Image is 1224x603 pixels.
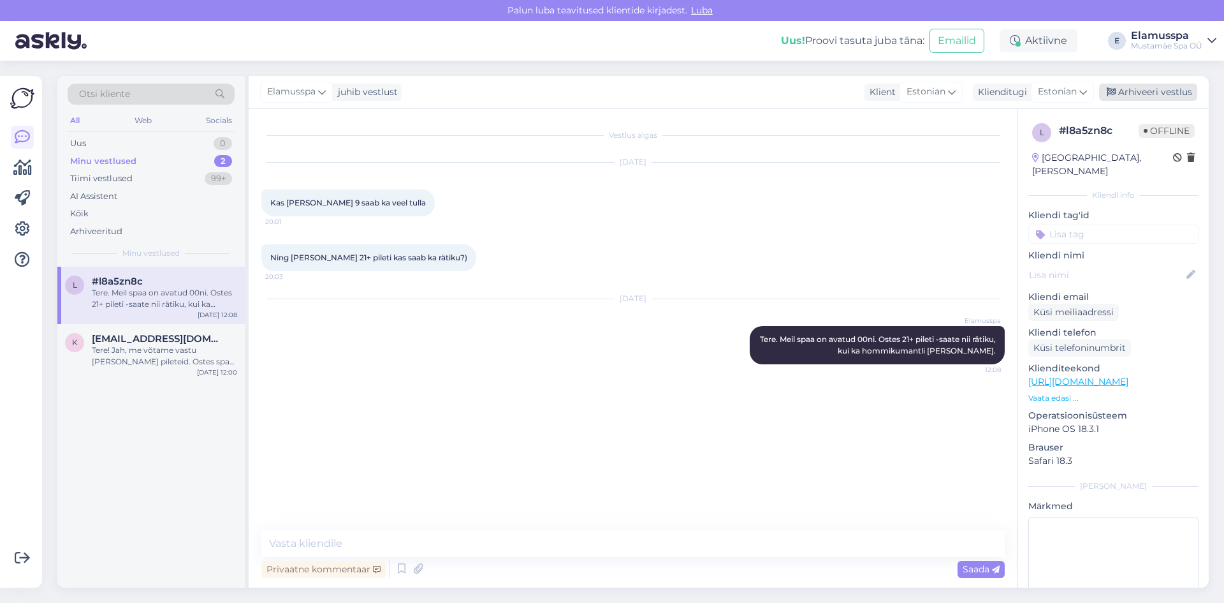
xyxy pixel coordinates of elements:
span: l [73,280,77,290]
div: [PERSON_NAME] [1028,480,1198,492]
span: 20:03 [265,272,313,281]
span: khaycrodriguez@gmail.com [92,333,224,345]
div: Uus [70,137,86,150]
p: Brauser [1028,441,1198,454]
div: Socials [203,112,235,129]
div: Kliendi info [1028,190,1198,201]
div: Web [132,112,154,129]
span: Otsi kliente [79,87,130,101]
span: 12:08 [953,365,1001,375]
div: Kõik [70,207,89,220]
span: Tere. Meil spaa on avatud 00ni. Ostes 21+ pileti -saate nii rätiku, kui ka hommikumantli [PERSON_... [760,334,998,355]
div: Küsi meiliaadressi [1028,304,1119,321]
div: [GEOGRAPHIC_DATA], [PERSON_NAME] [1032,151,1173,178]
span: Ning [PERSON_NAME] 21+ pileti kas saab ka rätiku?) [270,253,467,262]
div: Klienditugi [973,86,1027,99]
div: Tere. Meil spaa on avatud 00ni. Ostes 21+ pileti -saate nii rätiku, kui ka hommikumantli [PERSON_... [92,287,237,310]
div: Privaatne kommentaar [261,561,386,578]
a: ElamusspaMustamäe Spa OÜ [1131,31,1216,51]
div: Tiimi vestlused [70,172,133,185]
span: Kas [PERSON_NAME] 9 saab ka veel tulla [270,198,426,207]
input: Lisa tag [1028,225,1198,244]
div: E [1108,32,1126,50]
div: Mustamäe Spa OÜ [1131,41,1202,51]
span: Elamusspa [267,85,316,99]
img: Askly Logo [10,86,34,110]
span: Estonian [907,85,945,99]
span: Offline [1139,124,1195,138]
span: Luba [687,4,717,16]
div: Tere! Jah, me võtame vastu [PERSON_NAME] pileteid. Ostes spaa 21+ ligipääse- saate [PERSON_NAME] ... [92,345,237,368]
button: Emailid [929,29,984,53]
div: 99+ [205,172,232,185]
p: Kliendi email [1028,290,1198,304]
div: All [68,112,82,129]
p: Vaata edasi ... [1028,392,1198,404]
input: Lisa nimi [1029,268,1184,282]
span: Saada [963,563,1000,575]
div: [DATE] [261,293,1005,304]
div: Arhiveeritud [70,225,122,238]
span: Minu vestlused [122,248,180,259]
div: Elamusspa [1131,31,1202,41]
span: k [72,338,78,347]
b: Uus! [781,34,805,47]
a: [URL][DOMAIN_NAME] [1028,376,1128,387]
div: Minu vestlused [70,155,136,168]
span: l [1040,128,1044,137]
div: juhib vestlust [333,86,398,99]
span: Estonian [1038,85,1077,99]
p: Kliendi telefon [1028,326,1198,339]
span: #l8a5zn8c [92,276,143,287]
p: iPhone OS 18.3.1 [1028,422,1198,436]
div: 0 [214,137,232,150]
div: [DATE] [261,156,1005,168]
p: Operatsioonisüsteem [1028,409,1198,422]
div: # l8a5zn8c [1059,123,1139,138]
p: Klienditeekond [1028,362,1198,375]
span: 20:01 [265,217,313,227]
div: Küsi telefoninumbrit [1028,339,1131,357]
p: Kliendi tag'id [1028,209,1198,222]
p: Märkmed [1028,500,1198,513]
div: Proovi tasuta juba täna: [781,33,924,48]
p: Safari 18.3 [1028,454,1198,468]
span: Elamusspa [953,316,1001,325]
div: Arhiveeri vestlus [1099,84,1197,101]
div: 2 [214,155,232,168]
div: [DATE] 12:00 [197,368,237,377]
p: Kliendi nimi [1028,249,1198,262]
div: Aktiivne [1000,29,1077,52]
div: Klient [864,86,896,99]
div: Vestlus algas [261,130,1005,141]
div: AI Assistent [70,190,117,203]
div: [DATE] 12:08 [198,310,237,320]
